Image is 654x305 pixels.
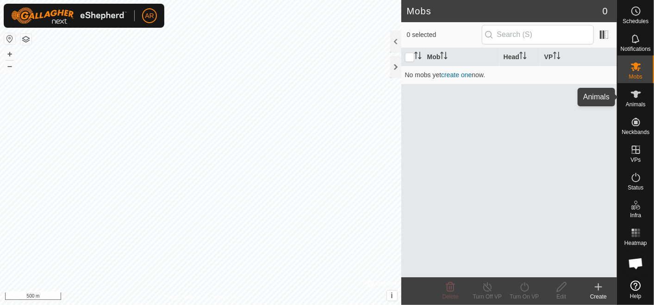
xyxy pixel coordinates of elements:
[543,293,580,301] div: Edit
[553,53,561,61] p-sorticon: Activate to sort
[482,25,594,44] input: Search (S)
[630,157,641,163] span: VPs
[519,53,527,61] p-sorticon: Activate to sort
[624,240,647,246] span: Heatmap
[414,53,422,61] p-sorticon: Activate to sort
[387,291,397,301] button: i
[4,33,15,44] button: Reset Map
[441,71,472,79] a: create one
[580,293,617,301] div: Create
[11,7,127,24] img: Gallagher Logo
[629,74,642,79] span: Mobs
[506,293,543,301] div: Turn On VP
[469,293,506,301] div: Turn Off VP
[622,250,650,277] div: Open chat
[4,49,15,60] button: +
[628,185,643,190] span: Status
[440,53,448,61] p-sorticon: Activate to sort
[424,48,500,66] th: Mob
[407,6,603,17] h2: Mobs
[622,129,649,135] span: Neckbands
[621,46,651,52] span: Notifications
[541,48,617,66] th: VP
[407,30,482,40] span: 0 selected
[623,18,648,24] span: Schedules
[626,102,646,107] span: Animals
[500,48,541,66] th: Head
[4,61,15,72] button: –
[210,293,237,301] a: Contact Us
[617,277,654,303] a: Help
[401,66,617,84] td: No mobs yet now.
[20,34,31,45] button: Map Layers
[603,4,608,18] span: 0
[391,292,392,299] span: i
[164,293,199,301] a: Privacy Policy
[145,11,154,21] span: AR
[630,213,641,218] span: Infra
[442,293,459,300] span: Delete
[630,293,642,299] span: Help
